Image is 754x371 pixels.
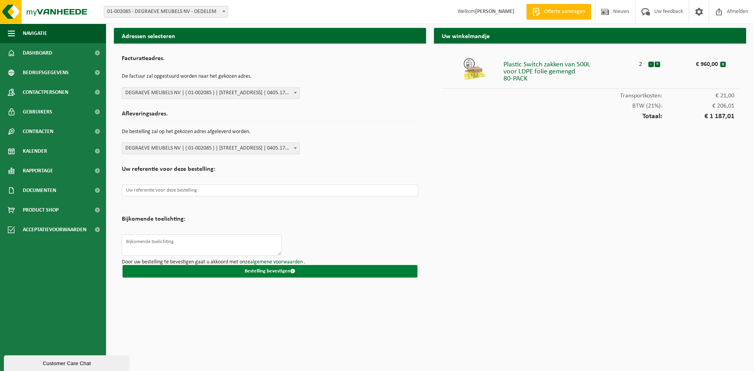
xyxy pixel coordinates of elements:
[662,103,734,109] span: € 206,01
[123,265,417,278] button: Bestelling bevestigen
[122,55,418,66] h2: Facturatieadres.
[475,9,514,15] strong: [PERSON_NAME]
[122,143,299,154] span: DEGRAEVE MEUBELS NV | ( 01-002085 ) | BRUGGESTRAAT 75, 8730 OEDELEM | 0405.177.611
[122,125,418,139] p: De bestelling zal op het gekozen adres afgeleverd worden.
[677,57,720,68] div: € 960,00
[648,62,654,67] button: -
[122,87,300,99] span: DEGRAEVE MEUBELS NV | ( 01-002085 ) | BRUGGESTRAAT 75, 8730 OEDELEM | 0405.177.611
[122,260,418,265] p: Door uw bestelling te bevestigen gaat u akkoord met onze
[4,354,131,371] iframe: chat widget
[122,111,418,121] h2: Afleveringsadres.
[633,57,648,68] div: 2
[526,4,591,20] a: Offerte aanvragen
[442,109,738,120] div: Totaal:
[23,200,59,220] span: Product Shop
[104,6,228,18] span: 01-002085 - DEGRAEVE MEUBELS NV - OEDELEM
[720,62,726,67] button: x
[23,181,56,200] span: Documenten
[23,122,53,141] span: Contracten
[122,70,418,83] p: De factuur zal opgestuurd worden naar het gekozen adres.
[442,89,738,99] div: Transportkosten:
[655,62,660,67] button: +
[503,57,633,82] div: Plastic Switch zakken van 500L voor LDPE folie gemengd 80-PACK
[23,102,52,122] span: Gebruikers
[122,143,300,154] span: DEGRAEVE MEUBELS NV | ( 01-002085 ) | BRUGGESTRAAT 75, 8730 OEDELEM | 0405.177.611
[662,93,734,99] span: € 21,00
[23,220,86,239] span: Acceptatievoorwaarden
[463,57,487,81] img: 01-999968
[23,43,52,63] span: Dashboard
[542,8,587,16] span: Offerte aanvragen
[23,141,47,161] span: Kalender
[104,6,228,17] span: 01-002085 - DEGRAEVE MEUBELS NV - OEDELEM
[122,88,299,99] span: DEGRAEVE MEUBELS NV | ( 01-002085 ) | BRUGGESTRAAT 75, 8730 OEDELEM | 0405.177.611
[434,28,746,43] h2: Uw winkelmandje
[122,166,418,177] h2: Uw referentie voor deze bestelling:
[122,185,418,196] input: Uw referentie voor deze bestelling
[442,99,738,109] div: BTW (21%):
[23,63,69,82] span: Bedrijfsgegevens
[662,113,734,120] span: € 1 187,01
[23,161,53,181] span: Rapportage
[250,259,306,265] a: algemene voorwaarden .
[23,82,68,102] span: Contactpersonen
[23,24,47,43] span: Navigatie
[122,216,185,227] h2: Bijkomende toelichting:
[114,28,426,43] h2: Adressen selecteren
